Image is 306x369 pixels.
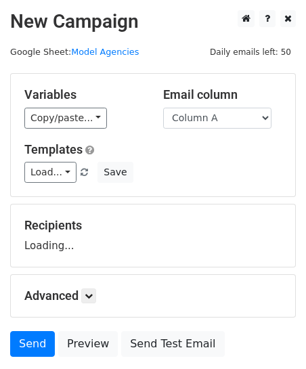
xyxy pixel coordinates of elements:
a: Send Test Email [121,331,224,357]
a: Model Agencies [71,47,139,57]
a: Templates [24,142,83,156]
span: Daily emails left: 50 [205,45,296,60]
h5: Variables [24,87,143,102]
h2: New Campaign [10,10,296,33]
a: Load... [24,162,76,183]
a: Preview [58,331,118,357]
small: Google Sheet: [10,47,139,57]
a: Copy/paste... [24,108,107,129]
button: Save [97,162,133,183]
h5: Recipients [24,218,282,233]
a: Send [10,331,55,357]
h5: Email column [163,87,282,102]
h5: Advanced [24,288,282,303]
div: Loading... [24,218,282,253]
a: Daily emails left: 50 [205,47,296,57]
